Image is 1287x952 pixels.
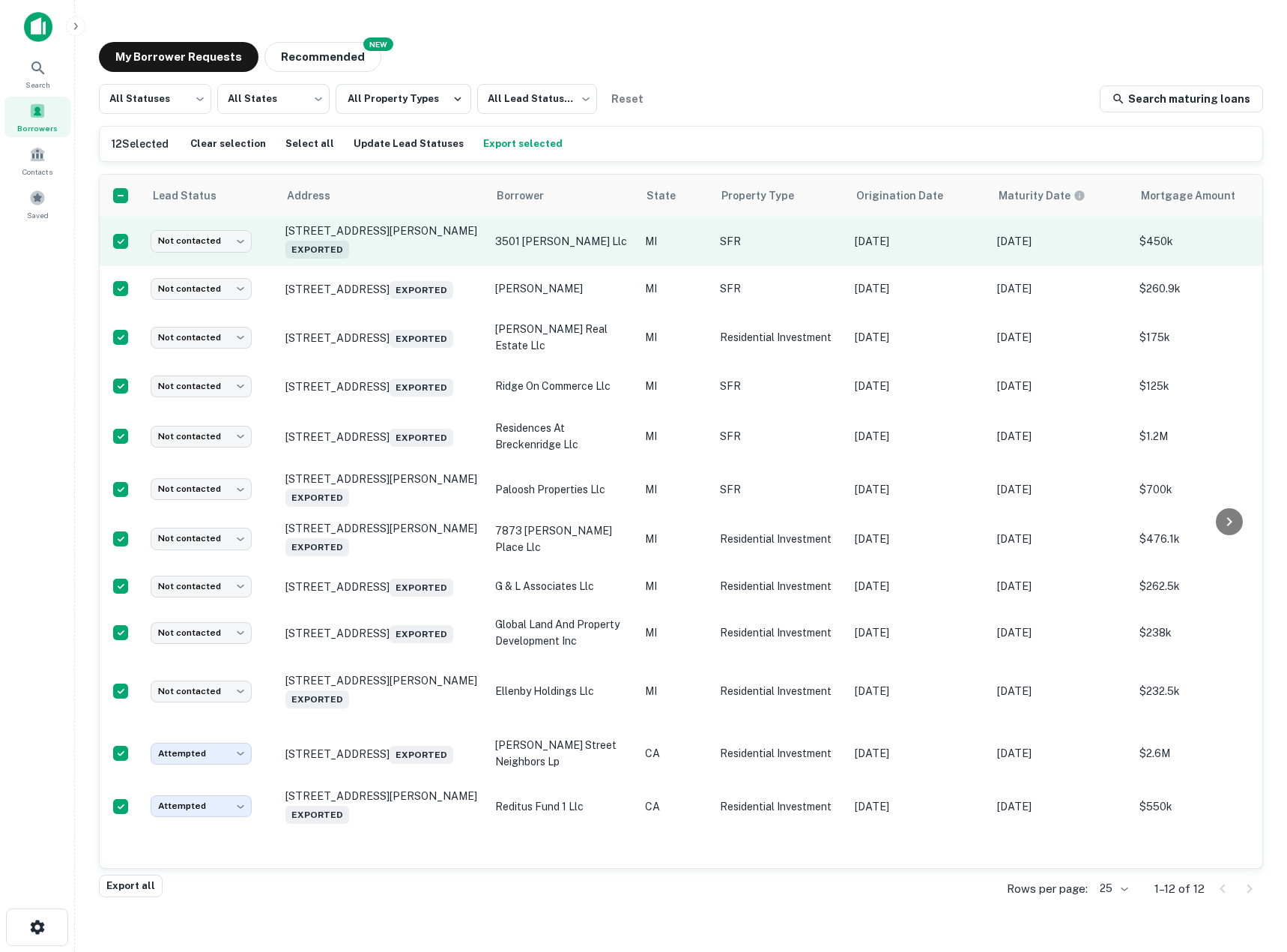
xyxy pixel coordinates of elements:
th: Address [278,175,488,217]
p: $450k [1139,233,1274,250]
p: Residential Investment [720,578,840,594]
div: Contacts [4,140,70,181]
span: Search [25,79,50,91]
p: SFR [720,428,840,445]
p: [STREET_ADDRESS][PERSON_NAME] [285,224,480,259]
span: Property Type [721,187,814,205]
p: $476.1k [1139,531,1274,547]
th: Origination Date [847,175,990,217]
p: Residential Investment [720,624,840,641]
div: All Statuses [99,79,211,118]
div: NEW [363,37,393,51]
p: $2.6M [1139,745,1274,762]
p: [DATE] [997,624,1124,641]
p: [DATE] [855,280,982,297]
p: 3501 [PERSON_NAME] llc [495,233,630,250]
p: [DATE] [997,683,1124,699]
p: [STREET_ADDRESS] [285,576,480,597]
p: [STREET_ADDRESS] [285,278,480,299]
span: Exported [285,538,349,556]
p: MI [645,481,705,498]
span: Exported [285,241,349,259]
div: Maturity dates displayed may be estimated. Please contact the lender for the most accurate maturi... [999,187,1085,204]
span: Exported [285,690,349,708]
span: Address [287,187,350,205]
p: reditus fund 1 llc [495,798,630,815]
div: Not contacted [151,478,252,500]
div: Not contacted [151,681,252,702]
p: CA [645,745,705,762]
p: [DATE] [855,578,982,594]
p: MI [645,329,705,346]
div: Borrowers [4,97,70,137]
p: Residential Investment [720,329,840,346]
p: 1–12 of 12 [1154,880,1205,898]
p: [DATE] [855,233,982,250]
p: MI [645,683,705,699]
p: [STREET_ADDRESS][PERSON_NAME] [285,674,480,708]
p: [DATE] [997,578,1124,594]
button: Recommended [264,42,381,72]
span: Contacts [22,166,52,178]
p: MI [645,624,705,641]
p: [DATE] [997,798,1124,815]
div: All States [217,79,330,118]
button: My Borrower Requests [99,42,258,72]
p: Residential Investment [720,531,840,547]
iframe: Chat Widget [1212,832,1287,904]
p: [DATE] [855,683,982,699]
span: Exported [285,489,349,507]
p: 7873 [PERSON_NAME] place llc [495,522,630,555]
p: [DATE] [855,745,982,762]
p: Residential Investment [720,683,840,699]
span: Exported [390,579,453,597]
button: Update Lead Statuses [350,133,467,155]
p: [PERSON_NAME] real estate llc [495,321,630,354]
a: Saved [4,184,70,224]
span: State [646,187,695,205]
p: [DATE] [997,378,1124,394]
h6: 12 Selected [112,136,169,152]
p: SFR [720,481,840,498]
span: Maturity dates displayed may be estimated. Please contact the lender for the most accurate maturi... [999,187,1105,204]
p: [DATE] [997,280,1124,297]
p: [DATE] [997,428,1124,445]
button: Export all [99,875,163,897]
span: Lead Status [152,187,236,205]
p: $700k [1139,481,1274,498]
th: Property Type [712,175,847,217]
span: Saved [27,209,49,221]
p: global land and property development inc [495,616,630,649]
div: Not contacted [151,426,252,448]
span: Exported [390,330,453,348]
p: MI [645,280,705,297]
button: All Property Types [336,84,471,114]
div: Not contacted [151,327,252,349]
p: MI [645,428,705,445]
p: [STREET_ADDRESS] [285,622,480,643]
p: Residential Investment [720,798,840,815]
p: [DATE] [855,428,982,445]
th: State [638,175,712,217]
span: Exported [390,281,453,299]
div: Not contacted [151,376,252,397]
p: $550k [1139,798,1274,815]
p: [STREET_ADDRESS][PERSON_NAME] [285,472,480,507]
p: $175k [1139,329,1274,346]
p: MI [645,578,705,594]
p: [DATE] [997,233,1124,250]
button: Select all [282,133,338,155]
p: [PERSON_NAME] street neighbors lp [495,737,630,770]
p: $125k [1139,378,1274,394]
span: Exported [390,746,453,764]
p: g & l associates llc [495,578,630,594]
p: $1.2M [1139,428,1274,445]
p: [STREET_ADDRESS] [285,376,480,397]
th: Lead Status [143,175,278,217]
div: Attempted [151,743,252,765]
button: Reset [603,84,651,114]
p: [DATE] [855,378,982,394]
p: [PERSON_NAME] [495,280,630,297]
a: Search [4,53,70,94]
